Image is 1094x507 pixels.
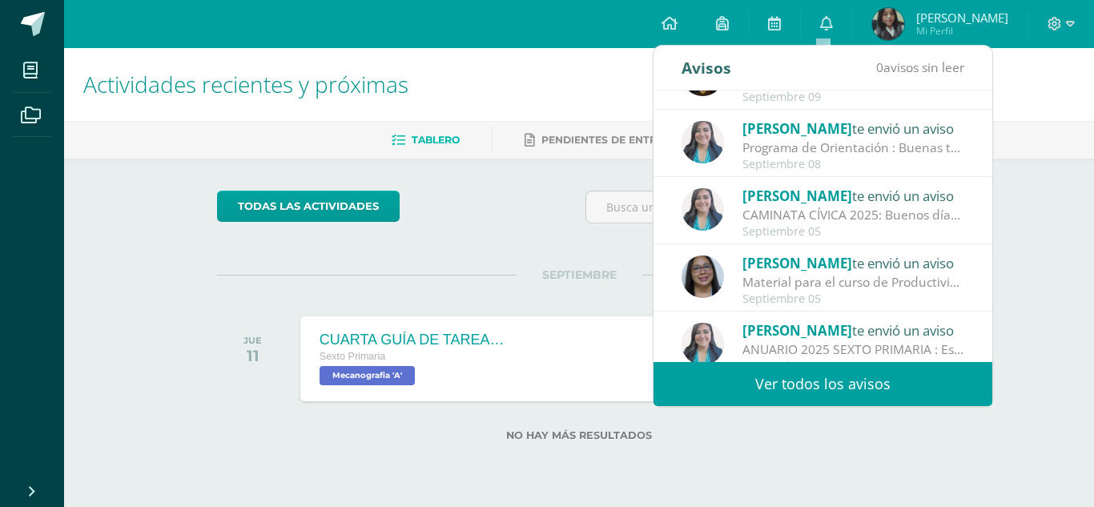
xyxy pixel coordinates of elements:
[392,127,460,153] a: Tablero
[916,24,1008,38] span: Mi Perfil
[742,252,965,273] div: te envió un aviso
[682,323,724,365] img: be92b6c484970536b82811644e40775c.png
[320,366,415,385] span: Mecanografia 'A'
[742,91,965,104] div: Septiembre 09
[217,429,942,441] label: No hay más resultados
[742,185,965,206] div: te envió un aviso
[742,206,965,224] div: CAMINATA CÍVICA 2025: Buenos días queridos padres de familia Esperando se encuentren bien, por es...
[742,273,965,292] div: Material para el curso de Productividad: Para el día lunes debe traer ilustraciones de los animal...
[217,191,400,222] a: todas las Actividades
[320,332,512,348] div: CUARTA GUÍA DE TAREAS DEL CUARTO BIMESTRE
[742,320,965,340] div: te envió un aviso
[243,335,262,346] div: JUE
[742,187,852,205] span: [PERSON_NAME]
[742,225,965,239] div: Septiembre 05
[742,158,965,171] div: Septiembre 08
[742,139,965,157] div: Programa de Orientación : Buenas tardes estudiantes: Esperando se encuentren bien, por este medio...
[412,134,460,146] span: Tablero
[872,8,904,40] img: 5e1c92f3a8fe55bcd4f0ab5d4c2d0fea.png
[742,254,852,272] span: [PERSON_NAME]
[742,292,965,306] div: Septiembre 05
[682,256,724,298] img: 90c3bb5543f2970d9a0839e1ce488333.png
[742,118,965,139] div: te envió un aviso
[541,134,678,146] span: Pendientes de entrega
[517,268,642,282] span: SEPTIEMBRE
[682,188,724,231] img: be92b6c484970536b82811644e40775c.png
[916,10,1008,26] span: [PERSON_NAME]
[742,360,965,373] div: Septiembre 05
[742,321,852,340] span: [PERSON_NAME]
[525,127,678,153] a: Pendientes de entrega
[243,346,262,365] div: 11
[742,119,852,138] span: [PERSON_NAME]
[742,340,965,359] div: ANUARIO 2025 SEXTO PRIMARIA : Estudiantes: Envío enlace para trabajar lo solicitado en anuario, d...
[682,121,724,163] img: be92b6c484970536b82811644e40775c.png
[654,362,992,406] a: Ver todos los avisos
[320,351,386,362] span: Sexto Primaria
[586,191,941,223] input: Busca una actividad próxima aquí...
[876,58,883,76] span: 0
[876,58,964,76] span: avisos sin leer
[83,69,408,99] span: Actividades recientes y próximas
[682,46,731,90] div: Avisos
